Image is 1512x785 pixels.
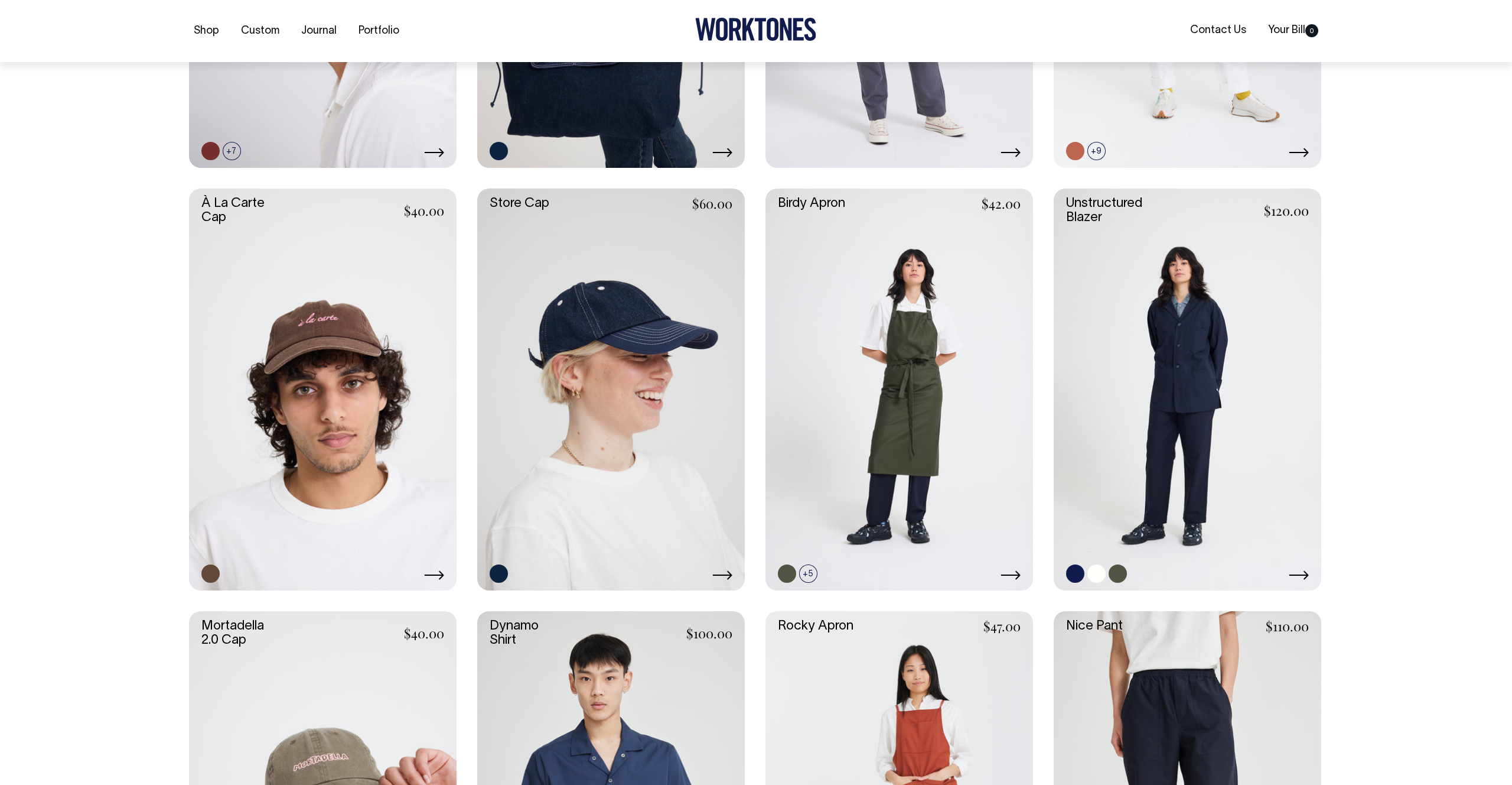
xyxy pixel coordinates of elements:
[296,21,341,41] a: Journal
[189,21,224,41] a: Shop
[1185,21,1251,40] a: Contact Us
[236,21,284,41] a: Custom
[799,565,817,583] span: +5
[1305,24,1318,37] span: 0
[1087,142,1106,160] span: +9
[354,21,404,41] a: Portfolio
[223,142,241,160] span: +7
[1263,21,1323,40] a: Your Bill0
